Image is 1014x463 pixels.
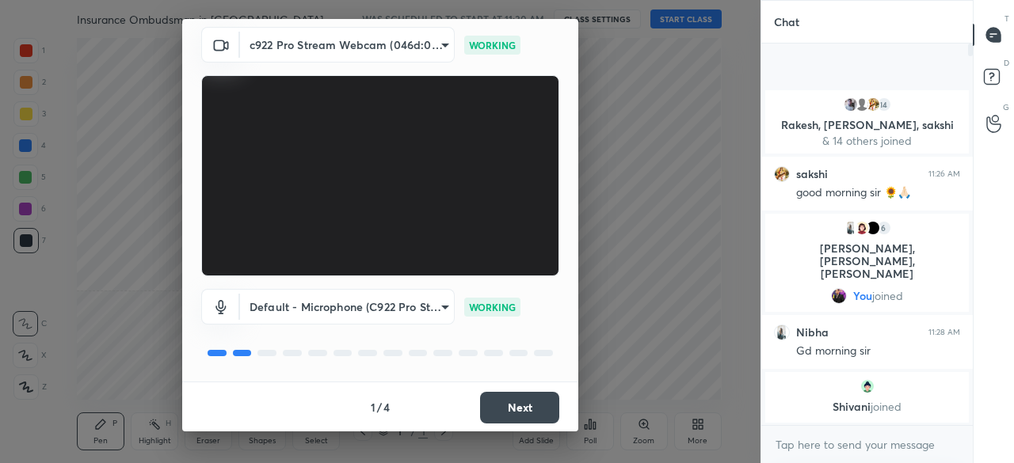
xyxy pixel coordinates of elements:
img: 1c32581993e34a9e88b93dfe439458bd.jpg [774,166,790,182]
img: 09c68e95518a4e00934567f1c6b33244.jpg [843,97,859,112]
img: 80840672_516549EB-BE7E-4373-9B5E-5E5471F07D32.png [860,378,875,394]
img: fa8281177c894b66a986b8ea9b4d734a.jpg [774,324,790,340]
div: Gd morning sir [796,343,960,359]
p: WORKING [469,38,516,52]
img: fa8281177c894b66a986b8ea9b4d734a.jpg [843,220,859,236]
img: default.png [854,97,870,112]
div: grid [761,87,973,426]
div: good morning sir 🌻🙏🏻 [796,185,960,201]
img: 1c32581993e34a9e88b93dfe439458bd.jpg [865,97,881,112]
span: You [853,290,872,302]
div: c922 Pro Stream Webcam (046d:085c) [240,27,455,63]
div: c922 Pro Stream Webcam (046d:085c) [240,289,455,324]
h4: / [377,399,382,416]
p: Shivani [775,400,959,413]
p: Chat [761,1,812,43]
div: 14 [876,97,892,112]
p: & 14 others joined [775,135,959,147]
p: [PERSON_NAME], [PERSON_NAME], [PERSON_NAME] [775,242,959,280]
div: 6 [876,220,892,236]
h4: 1 [371,399,375,416]
p: WORKING [469,300,516,314]
img: 18388012_77EB8FD9-6ECC-459E-9884-8875AC3DAE1F.png [854,220,870,236]
p: Rakesh, [PERSON_NAME], sakshi [775,119,959,131]
p: T [1004,13,1009,25]
h4: 4 [383,399,390,416]
button: Next [480,392,559,423]
span: joined [871,399,902,414]
img: 9f6b1010237b4dfe9863ee218648695e.jpg [831,288,847,304]
span: joined [872,290,903,302]
div: 11:26 AM [928,169,960,179]
img: 9dc21efee97d4da5accc10331b7b2778.jpg [865,220,881,236]
p: G [1003,101,1009,113]
div: 11:28 AM [928,328,960,337]
h6: sakshi [796,167,828,181]
h6: Nibha [796,325,829,340]
p: D [1004,57,1009,69]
